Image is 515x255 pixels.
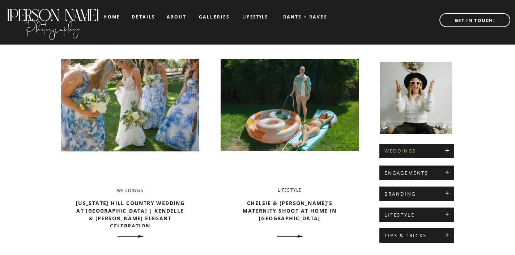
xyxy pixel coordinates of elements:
[455,17,495,24] b: GET IN TOUCH!
[132,14,156,19] a: details
[243,200,336,222] a: Chelsie & [PERSON_NAME]’s Maternity Shoot at Home in [GEOGRAPHIC_DATA]
[276,14,334,20] a: RANTS + RAVES
[199,14,229,20] a: galleries
[384,212,449,218] a: LIFESTYLE
[167,14,186,20] a: about
[114,230,146,243] a: Texas Hill Country Wedding at Park 31 | Kendelle & Mathew’s Elegant Celebration
[273,230,306,243] a: Chelsie & Mark’s Maternity Shoot at Home in Austin
[61,32,199,178] a: Texas Hill Country Wedding at Park 31 | Kendelle & Mathew’s Elegant Celebration
[103,14,120,19] a: home
[384,191,449,197] a: BRANDING
[384,148,449,154] a: WEDDINGS
[221,32,359,178] a: Chelsie & Mark’s Maternity Shoot at Home in Austin
[384,233,449,239] a: TIPS & TRICKS
[6,6,99,18] a: [PERSON_NAME]
[384,170,449,176] a: ENGAGEMENTS
[237,14,273,20] a: LIFESTYLE
[278,187,302,193] a: Lifestyle
[117,187,144,193] a: Weddings
[6,14,99,38] a: Photography
[76,200,184,229] a: [US_STATE] Hill Country Wedding at [GEOGRAPHIC_DATA] | Kendelle & [PERSON_NAME] Elegant Celebration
